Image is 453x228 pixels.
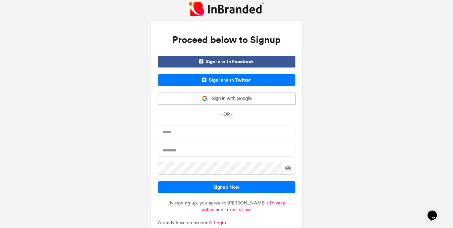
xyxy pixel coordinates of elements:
[225,207,252,213] a: Terms of use
[214,220,226,226] a: Login
[158,56,295,67] span: Sign in with Facebook
[189,2,264,16] img: InBranded Logo
[425,201,446,221] iframe: chat widget
[158,93,295,104] button: Sign in with Google
[158,200,295,220] p: By signing up, you agree to [PERSON_NAME]'s and
[208,95,251,102] span: Sign in with Google
[158,181,295,193] button: Signup Now
[158,74,295,86] span: Sign in with Twitter
[158,111,295,118] p: - OR -
[158,220,295,226] p: Already have an account?
[202,200,285,213] a: Privacy policy
[158,28,295,52] h3: Proceed below to Signup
